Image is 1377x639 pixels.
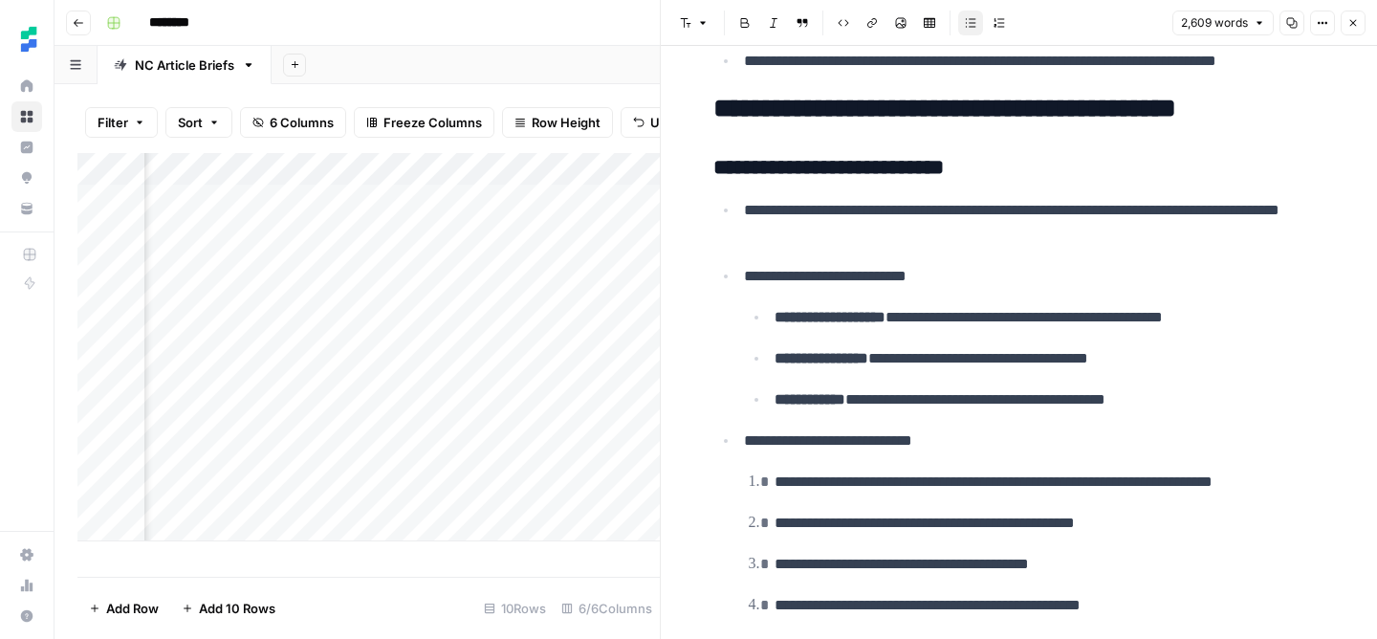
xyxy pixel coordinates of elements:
button: Add 10 Rows [170,593,287,624]
span: Row Height [532,113,601,132]
button: Filter [85,107,158,138]
button: Row Height [502,107,613,138]
button: Sort [165,107,232,138]
button: Freeze Columns [354,107,494,138]
a: Browse [11,101,42,132]
span: Add Row [106,599,159,618]
span: 2,609 words [1181,14,1248,32]
span: 6 Columns [270,113,334,132]
span: Filter [98,113,128,132]
button: Undo [621,107,695,138]
button: Add Row [77,593,170,624]
span: Freeze Columns [383,113,482,132]
span: Undo [650,113,683,132]
a: NC Article Briefs [98,46,272,84]
div: 10 Rows [476,593,554,624]
span: Add 10 Rows [199,599,275,618]
a: Usage [11,570,42,601]
span: Sort [178,113,203,132]
div: NC Article Briefs [135,55,234,75]
a: Opportunities [11,163,42,193]
div: 6/6 Columns [554,593,660,624]
button: Workspace: Ten Speed [11,15,42,63]
a: Settings [11,540,42,570]
a: Your Data [11,193,42,224]
a: Home [11,71,42,101]
button: Help + Support [11,601,42,631]
button: 6 Columns [240,107,346,138]
button: 2,609 words [1172,11,1274,35]
a: Insights [11,132,42,163]
img: Ten Speed Logo [11,22,46,56]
